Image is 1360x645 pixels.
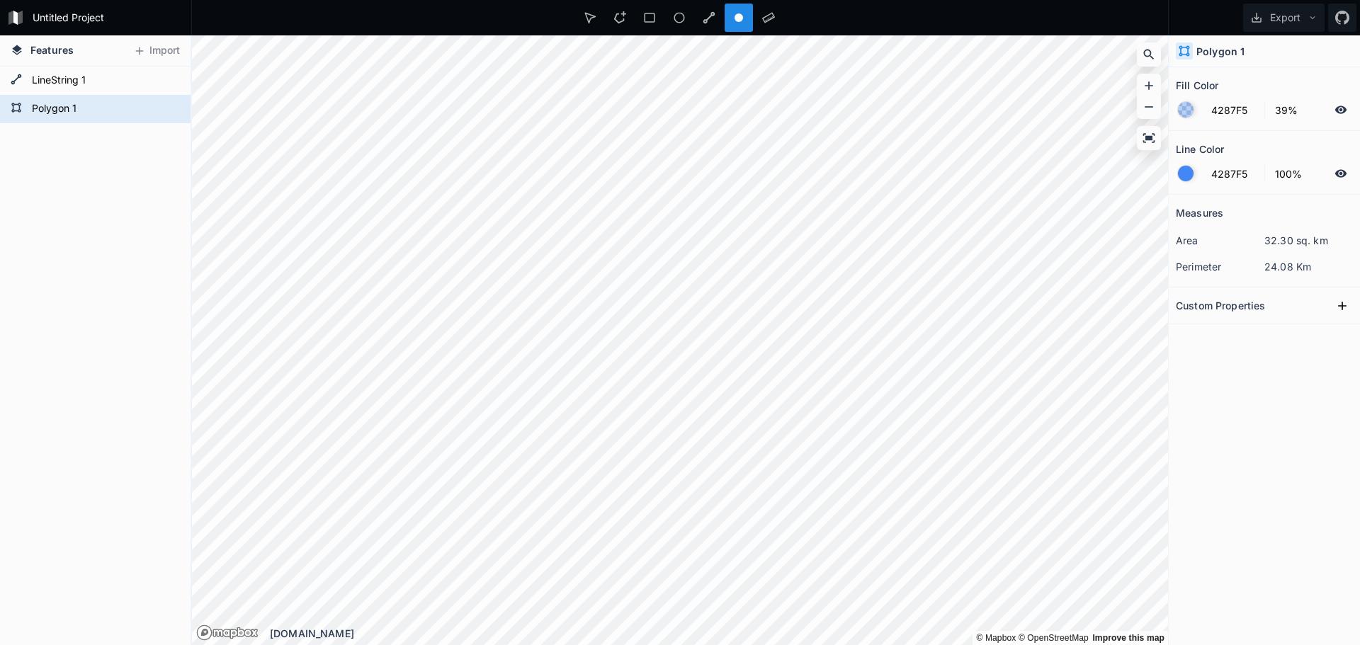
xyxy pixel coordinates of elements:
[1243,4,1325,32] button: Export
[1176,74,1218,96] h2: Fill Color
[196,624,259,641] a: Mapbox logo
[1176,233,1264,248] dt: area
[1176,295,1265,316] h2: Custom Properties
[1019,633,1089,643] a: OpenStreetMap
[1176,202,1223,224] h2: Measures
[1176,138,1224,160] h2: Line Color
[1264,233,1353,248] dd: 32.30 sq. km
[30,42,74,57] span: Features
[1176,259,1264,274] dt: perimeter
[976,633,1016,643] a: Mapbox
[1092,633,1164,643] a: Map feedback
[1196,44,1245,59] h4: Polygon 1
[270,626,1168,641] div: [DOMAIN_NAME]
[1264,259,1353,274] dd: 24.08 Km
[126,40,187,62] button: Import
